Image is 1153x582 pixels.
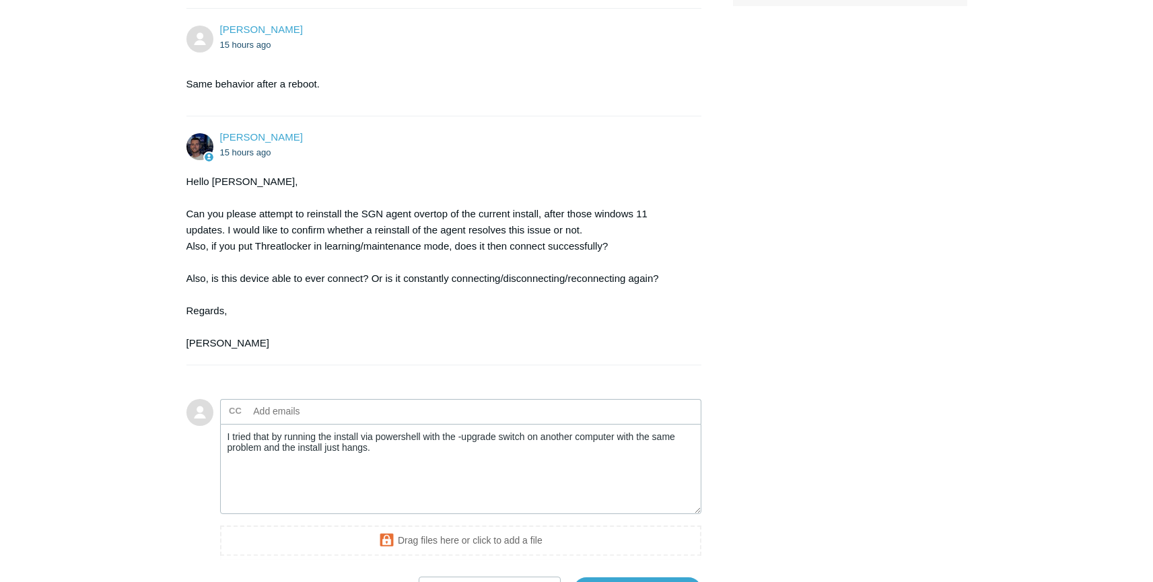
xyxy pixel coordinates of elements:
label: CC [229,401,242,421]
input: Add emails [248,401,393,421]
p: Same behavior after a reboot. [186,76,689,92]
a: [PERSON_NAME] [220,24,303,35]
span: Andrew Satnik [220,24,303,35]
a: [PERSON_NAME] [220,131,303,143]
time: 08/27/2025, 17:18 [220,147,271,157]
span: Connor Davis [220,131,303,143]
textarea: Add your reply [220,424,702,515]
div: Hello [PERSON_NAME], Can you please attempt to reinstall the SGN agent overtop of the current ins... [186,174,689,351]
time: 08/27/2025, 17:01 [220,40,271,50]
